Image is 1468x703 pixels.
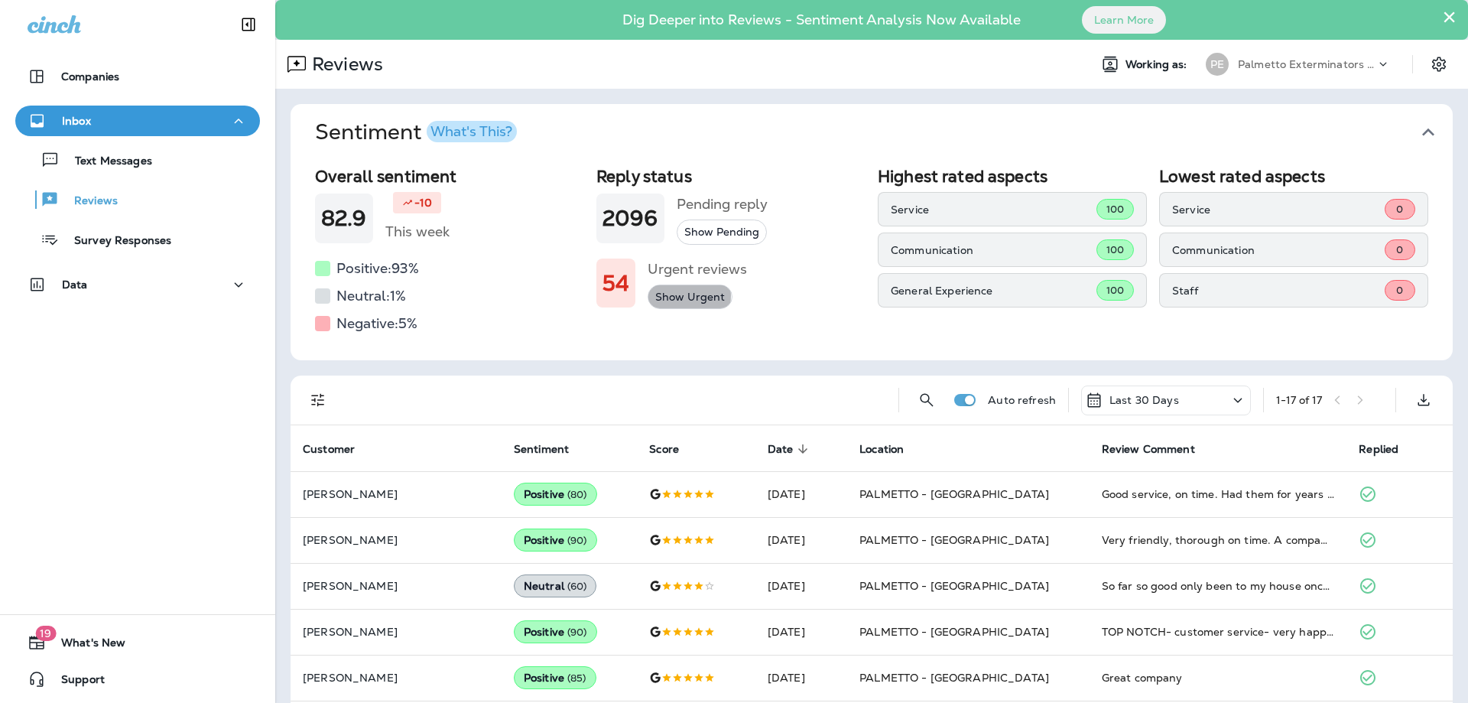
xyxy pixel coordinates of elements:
[385,220,450,244] h5: This week
[1102,670,1335,685] div: Great company
[60,155,152,169] p: Text Messages
[567,580,587,593] span: ( 60 )
[15,664,260,695] button: Support
[15,144,260,176] button: Text Messages
[303,626,489,638] p: [PERSON_NAME]
[891,285,1096,297] p: General Experience
[303,488,489,500] p: [PERSON_NAME]
[62,115,91,127] p: Inbox
[648,285,732,310] button: Show Urgent
[1276,394,1322,406] div: 1 - 17 of 17
[303,534,489,546] p: [PERSON_NAME]
[1102,443,1195,456] span: Review Comment
[15,184,260,216] button: Reviews
[988,394,1056,406] p: Auto refresh
[303,104,1465,161] button: SentimentWhat's This?
[303,442,375,456] span: Customer
[859,487,1049,501] span: PALMETTO - [GEOGRAPHIC_DATA]
[1172,285,1385,297] p: Staff
[46,636,125,655] span: What's New
[514,666,596,689] div: Positive
[1442,5,1457,29] button: Close
[303,580,489,592] p: [PERSON_NAME]
[303,385,333,415] button: Filters
[15,223,260,255] button: Survey Responses
[514,442,589,456] span: Sentiment
[336,311,417,336] h5: Negative: 5 %
[514,529,597,552] div: Positive
[677,192,768,216] h5: Pending reply
[755,517,847,563] td: [DATE]
[1082,6,1166,34] button: Learn More
[859,533,1049,547] span: PALMETTO - [GEOGRAPHIC_DATA]
[677,220,767,245] button: Show Pending
[649,443,679,456] span: Score
[891,244,1096,256] p: Communication
[859,671,1049,685] span: PALMETTO - [GEOGRAPHIC_DATA]
[427,121,517,142] button: What's This?
[1359,443,1398,456] span: Replied
[1106,243,1124,256] span: 100
[859,443,904,456] span: Location
[321,206,367,231] h1: 82.9
[59,234,171,249] p: Survey Responses
[1396,203,1403,216] span: 0
[1159,167,1428,186] h2: Lowest rated aspects
[414,195,432,210] p: -10
[514,574,597,597] div: Neutral
[602,206,658,231] h1: 2096
[336,256,419,281] h5: Positive: 93 %
[227,9,270,40] button: Collapse Sidebar
[1102,624,1335,640] div: TOP NOTCH- customer service- very happy with their service!
[1425,50,1453,78] button: Settings
[303,672,489,684] p: [PERSON_NAME]
[1102,487,1335,502] div: Good service, on time. Had them for years and they do a good job for the price.
[859,625,1049,639] span: PALMETTO - [GEOGRAPHIC_DATA]
[514,620,597,643] div: Positive
[291,161,1453,360] div: SentimentWhat's This?
[336,284,406,308] h5: Neutral: 1 %
[755,655,847,701] td: [DATE]
[891,203,1096,216] p: Service
[911,385,942,415] button: Search Reviews
[15,106,260,136] button: Inbox
[315,119,517,145] h1: Sentiment
[602,271,629,296] h1: 54
[1109,394,1179,406] p: Last 30 Days
[859,579,1049,593] span: PALMETTO - [GEOGRAPHIC_DATA]
[1206,53,1229,76] div: PE
[648,257,747,282] h5: Urgent reviews
[1396,284,1403,297] span: 0
[315,167,584,186] h2: Overall sentiment
[859,442,924,456] span: Location
[1102,532,1335,548] div: Very friendly, thorough on time. A company I can trust. I highly recommend them.
[755,471,847,517] td: [DATE]
[306,53,383,76] p: Reviews
[596,167,866,186] h2: Reply status
[1172,244,1385,256] p: Communication
[755,609,847,655] td: [DATE]
[514,483,597,506] div: Positive
[1106,203,1124,216] span: 100
[1396,243,1403,256] span: 0
[430,125,512,138] div: What's This?
[578,18,1065,22] p: Dig Deeper into Reviews - Sentiment Analysis Now Available
[649,442,699,456] span: Score
[15,627,260,658] button: 19What's New
[59,194,118,209] p: Reviews
[62,278,88,291] p: Data
[878,167,1147,186] h2: Highest rated aspects
[61,70,119,83] p: Companies
[567,488,587,501] span: ( 80 )
[768,442,814,456] span: Date
[514,443,569,456] span: Sentiment
[755,563,847,609] td: [DATE]
[1106,284,1124,297] span: 100
[1102,442,1215,456] span: Review Comment
[1102,578,1335,594] div: So far so good only been to my house once so we will see,still waiting on my free termite inspect...
[1408,385,1439,415] button: Export as CSV
[1172,203,1385,216] p: Service
[303,443,355,456] span: Customer
[1125,58,1190,71] span: Working as:
[567,534,587,547] span: ( 90 )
